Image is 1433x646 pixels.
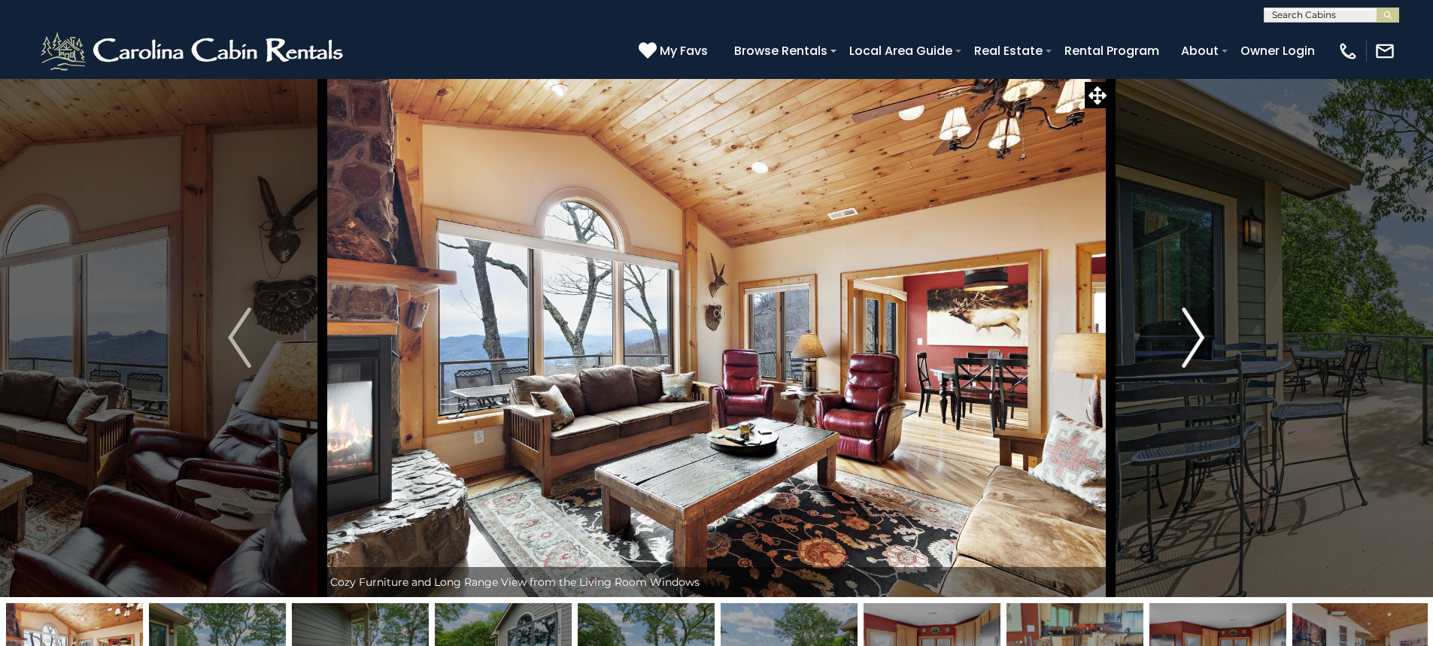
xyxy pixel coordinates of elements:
a: Real Estate [967,38,1050,64]
img: arrow [228,308,250,368]
a: Owner Login [1233,38,1322,64]
a: Rental Program [1057,38,1167,64]
a: My Favs [639,41,712,61]
img: White-1-2.png [38,29,350,74]
button: Previous [156,78,322,597]
img: phone-regular-white.png [1337,41,1359,62]
a: Browse Rentals [727,38,835,64]
img: arrow [1182,308,1204,368]
span: My Favs [660,41,708,60]
div: Cozy Furniture and Long Range View from the Living Room Windows [323,567,1111,597]
button: Next [1110,78,1276,597]
img: mail-regular-white.png [1374,41,1395,62]
a: About [1173,38,1226,64]
a: Local Area Guide [842,38,960,64]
